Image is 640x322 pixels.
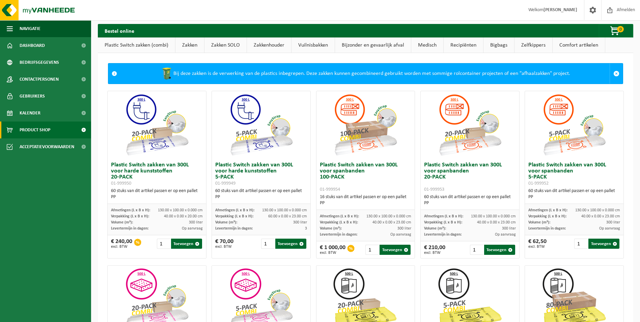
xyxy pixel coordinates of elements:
span: excl. BTW [320,251,345,255]
span: 130.00 x 100.00 x 0.000 cm [262,208,307,212]
button: Toevoegen [380,245,411,255]
span: Bedrijfsgegevens [20,54,59,71]
span: 01-999952 [528,181,549,186]
span: 300 liter [293,220,307,224]
img: 01-999953 [436,91,504,159]
span: Afmetingen (L x B x H): [320,214,359,218]
span: 40.00 x 0.00 x 20.00 cm [164,214,203,218]
h3: Plastic Switch zakken van 300L voor spanbanden 100-PACK [320,162,412,192]
span: 3 [305,226,307,231]
span: Volume (m³): [215,220,237,224]
img: 01-999950 [123,91,191,159]
div: 60 stuks van dit artikel passen er op een pallet [424,194,516,206]
span: Afmetingen (L x B x H): [424,214,463,218]
a: Vuilnisbakken [291,37,335,53]
span: Levertermijn in dagen: [320,233,357,237]
span: Contactpersonen [20,71,59,88]
img: WB-0240-HPE-GN-50.png [160,67,173,80]
div: PP [320,200,412,206]
span: 40.00 x 0.00 x 23.00 cm [581,214,620,218]
img: 01-999954 [332,91,399,159]
img: 01-999952 [540,91,608,159]
span: Levertermijn in dagen: [528,226,566,231]
span: Gebruikers [20,88,45,105]
span: excl. BTW [215,245,233,249]
h2: Bestel online [98,24,141,37]
span: 01-999949 [215,181,235,186]
span: Verpakking (L x B x H): [528,214,566,218]
span: Kalender [20,105,40,122]
span: excl. BTW [424,251,445,255]
div: € 210,00 [424,245,445,255]
h3: Plastic Switch zakken van 300L voor spanbanden 5-PACK [528,162,620,186]
span: 0 [617,26,624,32]
span: 130.00 x 100.00 x 0.000 cm [575,208,620,212]
span: Volume (m³): [111,220,133,224]
span: 130.00 x 100.00 x 0.000 cm [471,214,516,218]
span: 40.00 x 0.00 x 23.00 cm [477,220,516,224]
span: Volume (m³): [424,226,446,231]
span: Product Shop [20,122,50,138]
a: Zakken [175,37,204,53]
span: Verpakking (L x B x H): [111,214,149,218]
input: 1 [574,239,588,249]
div: € 62,50 [528,239,547,249]
span: 40.00 x 0.00 x 23.00 cm [372,220,411,224]
span: Acceptatievoorwaarden [20,138,74,155]
h3: Plastic Switch zakken van 300L voor spanbanden 20-PACK [424,162,516,192]
span: Afmetingen (L x B x H): [111,208,150,212]
img: 01-999949 [227,91,295,159]
span: Levertermijn in dagen: [215,226,253,231]
span: 130.00 x 100.00 x 0.000 cm [158,208,203,212]
button: 0 [599,24,633,37]
span: excl. BTW [528,245,547,249]
a: Medisch [411,37,443,53]
span: Afmetingen (L x B x H): [528,208,567,212]
span: 60.00 x 0.00 x 23.00 cm [268,214,307,218]
input: 1 [470,245,483,255]
span: Volume (m³): [528,220,550,224]
span: Afmetingen (L x B x H): [215,208,254,212]
span: Op aanvraag [390,233,411,237]
div: € 70,00 [215,239,233,249]
div: PP [528,194,620,200]
span: Op aanvraag [495,233,516,237]
button: Toevoegen [588,239,619,249]
span: 300 liter [397,226,411,231]
a: Bigbags [483,37,514,53]
input: 1 [157,239,170,249]
div: € 240,00 [111,239,132,249]
div: 60 stuks van dit artikel passen er op een pallet [111,188,203,200]
a: Bijzonder en gevaarlijk afval [335,37,411,53]
a: Recipiënten [444,37,483,53]
div: 16 stuks van dit artikel passen er op een pallet [320,194,412,206]
div: 60 stuks van dit artikel passen er op een pallet [215,188,307,200]
span: 01-999950 [111,181,131,186]
span: Verpakking (L x B x H): [320,220,358,224]
div: 60 stuks van dit artikel passen er op een pallet [528,188,620,200]
span: Dashboard [20,37,45,54]
span: 01-999953 [424,187,444,192]
span: Levertermijn in dagen: [424,233,462,237]
strong: [PERSON_NAME] [544,7,577,12]
a: Plastic Switch zakken (combi) [98,37,175,53]
a: Zelfkippers [514,37,552,53]
div: Bij deze zakken is de verwerking van de plastics inbegrepen. Deze zakken kunnen gecombineerd gebr... [120,63,610,84]
span: excl. BTW [111,245,132,249]
span: Verpakking (L x B x H): [215,214,253,218]
span: Levertermijn in dagen: [111,226,148,231]
span: Op aanvraag [182,226,203,231]
a: Sluit melding [610,63,623,84]
span: Navigatie [20,20,40,37]
button: Toevoegen [171,239,202,249]
a: Zakkenhouder [247,37,291,53]
input: 1 [365,245,379,255]
span: 300 liter [606,220,620,224]
button: Toevoegen [484,245,515,255]
span: 300 liter [189,220,203,224]
div: PP [424,200,516,206]
span: 130.00 x 100.00 x 0.000 cm [366,214,411,218]
span: Op aanvraag [599,226,620,231]
h3: Plastic Switch zakken van 300L voor harde kunststoffen 5-PACK [215,162,307,186]
span: Volume (m³): [320,226,342,231]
